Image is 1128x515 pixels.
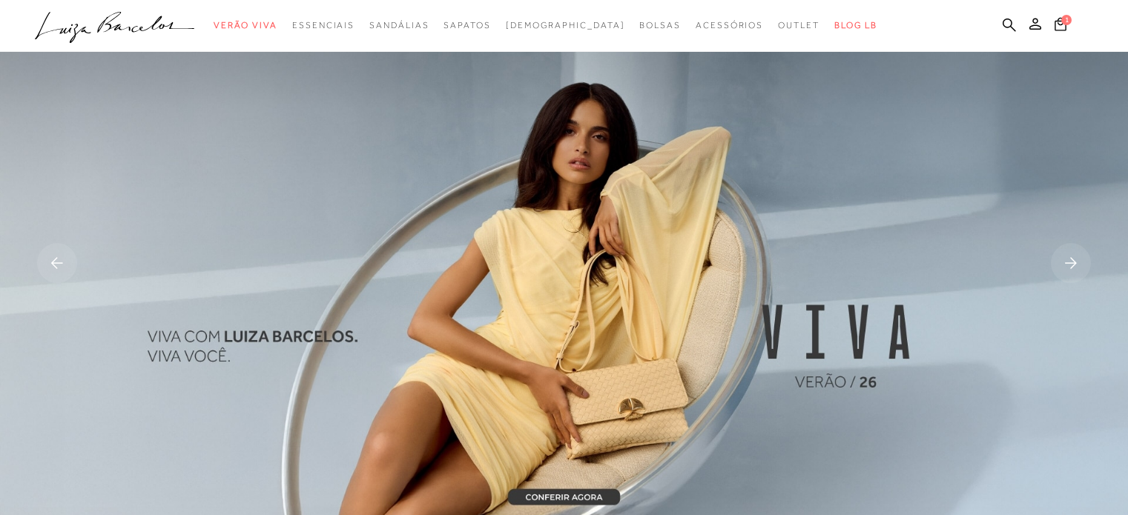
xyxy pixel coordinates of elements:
a: noSubCategoriesText [506,12,625,39]
span: Verão Viva [214,20,277,30]
button: 1 [1050,16,1071,36]
span: Sapatos [443,20,490,30]
a: BLOG LB [834,12,877,39]
a: noSubCategoriesText [369,12,429,39]
a: noSubCategoriesText [696,12,763,39]
span: [DEMOGRAPHIC_DATA] [506,20,625,30]
span: Sandálias [369,20,429,30]
span: Outlet [778,20,819,30]
a: noSubCategoriesText [443,12,490,39]
span: 1 [1061,15,1072,25]
a: noSubCategoriesText [778,12,819,39]
a: noSubCategoriesText [639,12,681,39]
span: BLOG LB [834,20,877,30]
span: Essenciais [292,20,354,30]
span: Acessórios [696,20,763,30]
a: noSubCategoriesText [214,12,277,39]
span: Bolsas [639,20,681,30]
a: noSubCategoriesText [292,12,354,39]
